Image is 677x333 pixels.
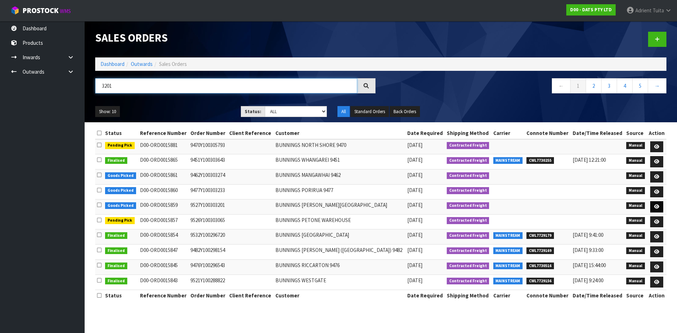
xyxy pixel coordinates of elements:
td: BUNNINGS WESTGATE [274,275,405,290]
a: 2 [586,78,602,93]
th: Date/Time Released [571,290,625,301]
span: Goods Picked [105,202,136,209]
td: D00-ORD0015881 [138,139,189,154]
span: Manual [626,187,645,194]
span: CWL7730255 [526,157,554,164]
th: Client Reference [227,128,273,139]
span: Pending Pick [105,217,135,224]
span: Contracted Freight [447,142,489,149]
span: Sales Orders [159,61,187,67]
td: 9482Y100298154 [189,244,227,259]
td: BUNNINGS NORTH SHORE 9470 [274,139,405,154]
span: MAINSTREAM [493,157,523,164]
th: Reference Number [138,290,189,301]
td: BUNNINGS MANGAWHAI 9462 [274,169,405,185]
small: WMS [60,8,71,14]
th: Status [103,128,138,139]
span: Contracted Freight [447,202,489,209]
span: [DATE] [407,262,422,269]
th: Order Number [189,290,227,301]
span: Adrient [635,7,652,14]
span: MAINSTREAM [493,263,523,270]
span: [DATE] 9:41:00 [573,232,603,238]
td: BUNNINGS [PERSON_NAME] ([GEOGRAPHIC_DATA]) 9482 [274,244,405,259]
span: CWL7729179 [526,232,554,239]
span: Finalised [105,157,127,164]
th: Status [103,290,138,301]
td: BUNNINGS [PERSON_NAME][GEOGRAPHIC_DATA] [274,199,405,215]
input: Search sales orders [95,78,357,93]
span: Manual [626,263,645,270]
button: Show: 10 [95,106,120,117]
span: [DATE] [407,172,422,178]
span: [DATE] [407,277,422,284]
span: [DATE] [407,247,422,253]
span: [DATE] [407,202,422,208]
td: 9527Y100303201 [189,199,227,215]
button: All [337,106,350,117]
a: 4 [617,78,633,93]
th: Carrier [492,128,525,139]
td: D00-ORD0015843 [138,275,189,290]
span: Contracted Freight [447,187,489,194]
th: Customer [274,128,405,139]
a: 3 [601,78,617,93]
span: Finalised [105,263,127,270]
span: [DATE] [407,232,422,238]
th: Connote Number [525,128,571,139]
span: MAINSTREAM [493,232,523,239]
span: Finalised [105,232,127,239]
td: BUNNINGS PORIRUA 9477 [274,184,405,199]
nav: Page navigation [386,78,666,95]
button: Back Orders [390,106,420,117]
span: [DATE] [407,187,422,193]
span: MAINSTREAM [493,247,523,254]
th: Action [647,128,666,139]
th: Connote Number [525,290,571,301]
a: 5 [632,78,648,93]
th: Source [624,128,647,139]
span: MAINSTREAM [493,278,523,285]
td: 9476Y100296543 [189,259,227,275]
span: Manual [626,157,645,164]
td: D00-ORD0015854 [138,229,189,245]
a: Outwards [131,61,153,67]
span: Manual [626,247,645,254]
td: 9462Y100303274 [189,169,227,185]
td: 9470Y100305793 [189,139,227,154]
span: Finalised [105,247,127,254]
a: ← [552,78,571,93]
td: D00-ORD0015860 [138,184,189,199]
td: D00-ORD0015865 [138,154,189,169]
a: → [648,78,666,93]
td: BUNNINGS WHANGAREI 9451 [274,154,405,169]
span: [DATE] 15:44:00 [573,262,606,269]
th: Shipping Method [445,128,492,139]
td: D00-ORD0015859 [138,199,189,215]
span: Goods Picked [105,187,136,194]
span: Contracted Freight [447,232,489,239]
th: Customer [274,290,405,301]
th: Order Number [189,128,227,139]
span: Manual [626,172,645,179]
a: 1 [570,78,586,93]
th: Carrier [492,290,525,301]
td: D00-ORD0015861 [138,169,189,185]
span: Manual [626,217,645,224]
td: BUNNINGS [GEOGRAPHIC_DATA] [274,229,405,245]
td: 9532Y100296720 [189,229,227,245]
span: Goods Picked [105,172,136,179]
td: BUNNINGS RICCARTON 9476 [274,259,405,275]
span: Finalised [105,278,127,285]
span: Tuita [653,7,664,14]
a: D00 - DATS PTY LTD [566,4,616,16]
td: BUNNINGS PETONE WAREHOUSE [274,214,405,229]
td: 9451Y100303643 [189,154,227,169]
td: 9521Y100288822 [189,275,227,290]
span: CWL7729156 [526,278,554,285]
td: 9526Y100303065 [189,214,227,229]
span: Contracted Freight [447,157,489,164]
h1: Sales Orders [95,32,376,44]
td: 9477Y100303233 [189,184,227,199]
span: Contracted Freight [447,217,489,224]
